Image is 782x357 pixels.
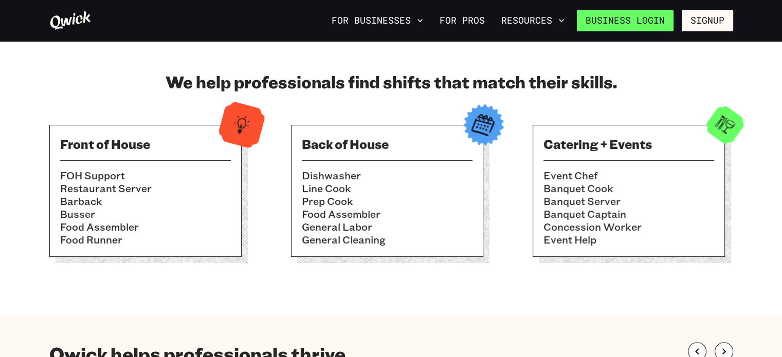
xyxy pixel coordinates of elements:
[60,182,231,195] li: Restaurant Server
[60,233,231,246] li: Food Runner
[543,195,714,208] li: Banquet Server
[543,233,714,246] li: Event Help
[543,220,714,233] li: Concession Worker
[302,136,472,152] h3: Back of House
[682,10,733,31] button: Signup
[497,12,569,29] button: Resources
[60,169,231,182] li: FOH Support
[302,182,472,195] li: Line Cook
[543,136,714,152] h3: Catering + Events
[60,195,231,208] li: Barback
[543,182,714,195] li: Banquet Cook
[577,10,674,31] a: Business Login
[302,169,472,182] li: Dishwasher
[543,208,714,220] li: Banquet Captain
[302,220,472,233] li: General Labor
[435,12,489,29] a: For Pros
[60,136,231,152] h3: Front of House
[49,71,733,92] h2: We help professionals find shifts that match their skills.
[302,208,472,220] li: Food Assembler
[60,208,231,220] li: Busser
[302,233,472,246] li: General Cleaning
[60,220,231,233] li: Food Assembler
[328,12,427,29] button: For Businesses
[302,195,472,208] li: Prep Cook
[543,169,714,182] li: Event Chef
